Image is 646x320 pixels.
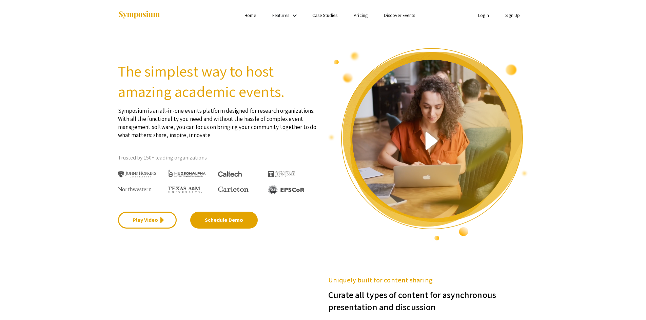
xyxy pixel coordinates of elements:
a: Sign Up [505,12,520,18]
h5: Uniquely built for content sharing [328,275,528,285]
a: Play Video [118,212,177,229]
img: Symposium by ForagerOne [118,10,160,20]
img: Caltech [218,171,242,177]
p: Trusted by 150+ leading organizations [118,153,318,163]
p: Symposium is an all-in-one events platform designed for research organizations. With all the func... [118,102,318,139]
a: Case Studies [312,12,337,18]
h2: The simplest way to host amazing academic events. [118,61,318,102]
img: Johns Hopkins University [118,171,156,178]
iframe: Chat [617,290,641,315]
mat-icon: Expand Features list [291,12,299,20]
img: The University of Tennessee [268,171,295,177]
img: Carleton [218,187,249,192]
a: Schedule Demo [190,212,258,229]
img: Northwestern [118,187,152,191]
img: EPSCOR [268,185,305,195]
img: video overview of Symposium [328,47,528,241]
img: HudsonAlpha [168,169,206,177]
a: Features [272,12,289,18]
img: Texas A&M University [168,187,202,193]
h3: Curate all types of content for asynchronous presentation and discussion [328,285,528,313]
a: Login [478,12,489,18]
a: Home [244,12,256,18]
a: Discover Events [384,12,415,18]
a: Pricing [354,12,368,18]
